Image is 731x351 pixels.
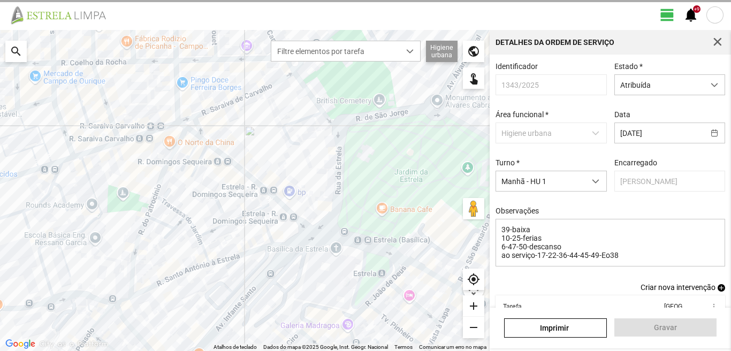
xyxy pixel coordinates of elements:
[496,39,614,46] div: Detalhes da Ordem de Serviço
[620,323,711,332] span: Gravar
[3,337,38,351] a: Abrir esta área no Google Maps (abre uma nova janela)
[263,344,388,350] span: Dados do mapa ©2025 Google, Inst. Geogr. Nacional
[463,269,484,290] div: my_location
[426,41,458,62] div: Higiene urbana
[614,158,657,167] label: Encarregado
[5,41,27,62] div: search
[504,318,606,338] a: Imprimir
[693,5,700,13] div: +9
[463,67,484,89] div: touch_app
[615,75,704,95] span: Atribuída
[496,110,549,119] label: Área funcional *
[400,41,421,61] div: dropdown trigger
[496,62,538,71] label: Identificador
[718,284,725,292] span: add
[659,7,675,23] span: view_day
[704,75,725,95] div: dropdown trigger
[664,303,686,310] div: [GEOGRAPHIC_DATA]
[585,171,606,191] div: dropdown trigger
[463,41,484,62] div: public
[7,5,118,25] img: file
[496,158,520,167] label: Turno *
[463,295,484,317] div: add
[496,171,585,191] span: Manhã - HU 1
[394,344,413,350] a: Termos (abre num novo separador)
[463,317,484,338] div: remove
[419,344,486,350] a: Comunicar um erro no mapa
[614,110,630,119] label: Data
[3,337,38,351] img: Google
[641,283,715,292] span: Criar nova intervenção
[463,198,484,219] button: Arraste o Pegman para o mapa para abrir o Street View
[683,7,699,23] span: notifications
[503,303,522,310] div: Tarefa
[614,318,717,337] button: Gravar
[709,302,718,311] span: more_vert
[214,344,257,351] button: Atalhos de teclado
[496,207,539,215] label: Observações
[271,41,400,61] span: Filtre elementos por tarefa
[614,62,643,71] label: Estado *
